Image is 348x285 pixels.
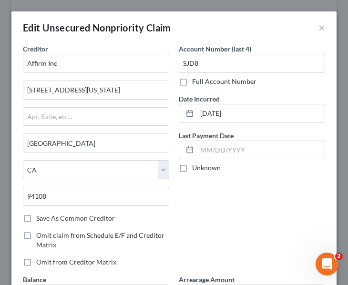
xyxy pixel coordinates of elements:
[36,214,115,223] label: Save As Common Creditor
[23,21,171,34] div: Edit Unsecured Nonpriority Claim
[192,163,221,173] label: Unknown
[179,131,234,141] label: Last Payment Date
[335,253,343,260] span: 2
[197,104,325,122] input: MM/DD/YYYY
[36,258,116,266] span: Omit from Creditor Matrix
[36,231,164,249] span: Omit claim from Schedule E/F and Creditor Matrix
[179,54,325,73] input: XXXX
[197,141,325,159] input: MM/DD/YYYY
[23,187,169,206] input: Enter zip...
[23,134,169,152] input: Enter city...
[179,94,220,104] label: Date Incurred
[23,54,169,73] input: Search creditor by name...
[23,108,169,126] input: Apt, Suite, etc...
[23,45,48,53] span: Creditor
[316,253,338,275] iframe: Intercom live chat
[318,22,325,33] button: ×
[23,81,169,99] input: Enter address...
[23,275,46,285] label: Balance
[192,77,256,86] label: Full Account Number
[179,44,251,54] label: Account Number (last 4)
[179,275,235,285] label: Arrearage Amount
